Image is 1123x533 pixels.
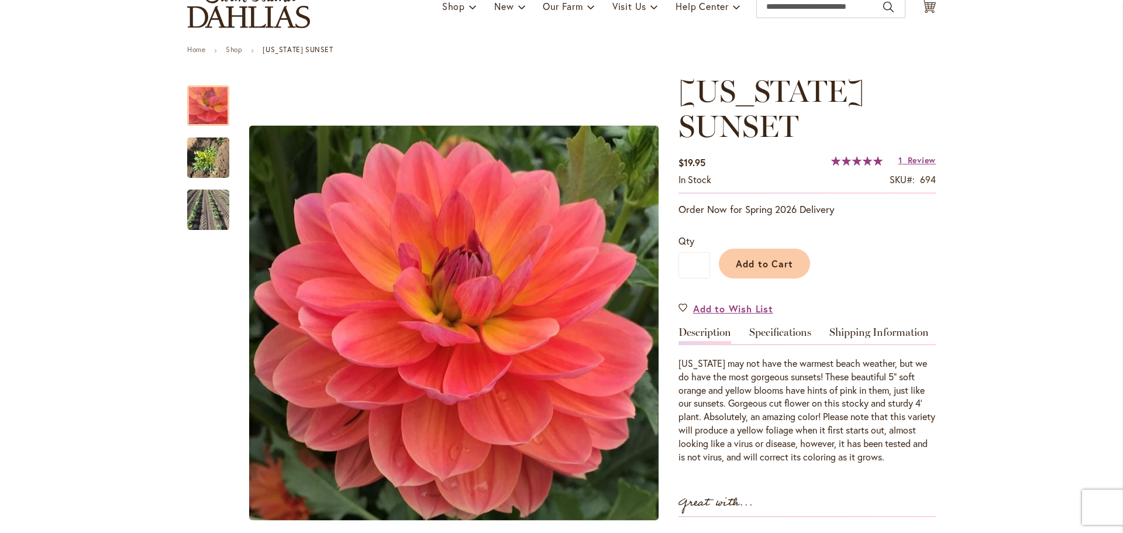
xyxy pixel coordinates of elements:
span: 1 [898,154,902,166]
a: 1 Review [898,154,936,166]
button: Add to Cart [719,249,810,278]
strong: [US_STATE] SUNSET [263,45,333,54]
a: Add to Wish List [678,302,773,315]
div: 694 [920,173,936,187]
iframe: Launch Accessibility Center [9,491,42,524]
img: OREGON SUNSET [187,130,229,186]
div: OREGON SUNSET [187,74,241,126]
span: In stock [678,173,711,185]
img: OREGON SUNSET [249,126,659,521]
a: Description [678,327,731,344]
span: $19.95 [678,156,705,169]
strong: Great with... [678,493,753,513]
span: Review [908,154,936,166]
span: [US_STATE] SUNSET [678,73,864,145]
div: 100% [831,156,883,166]
img: OREGON SUNSET [187,180,229,240]
div: OREGON SUNSET [187,126,241,178]
span: Add to Wish List [693,302,773,315]
p: [US_STATE] may not have the warmest beach weather, but we do have the most gorgeous sunsets! Thes... [678,357,936,464]
span: Add to Cart [736,257,794,270]
a: Specifications [749,327,811,344]
a: Home [187,45,205,54]
div: OREGON SUNSET [187,178,229,230]
strong: SKU [890,173,915,185]
div: Availability [678,173,711,187]
span: Qty [678,235,694,247]
p: Order Now for Spring 2026 Delivery [678,202,936,216]
div: Detailed Product Info [678,327,936,464]
a: Shipping Information [829,327,929,344]
a: Shop [226,45,242,54]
